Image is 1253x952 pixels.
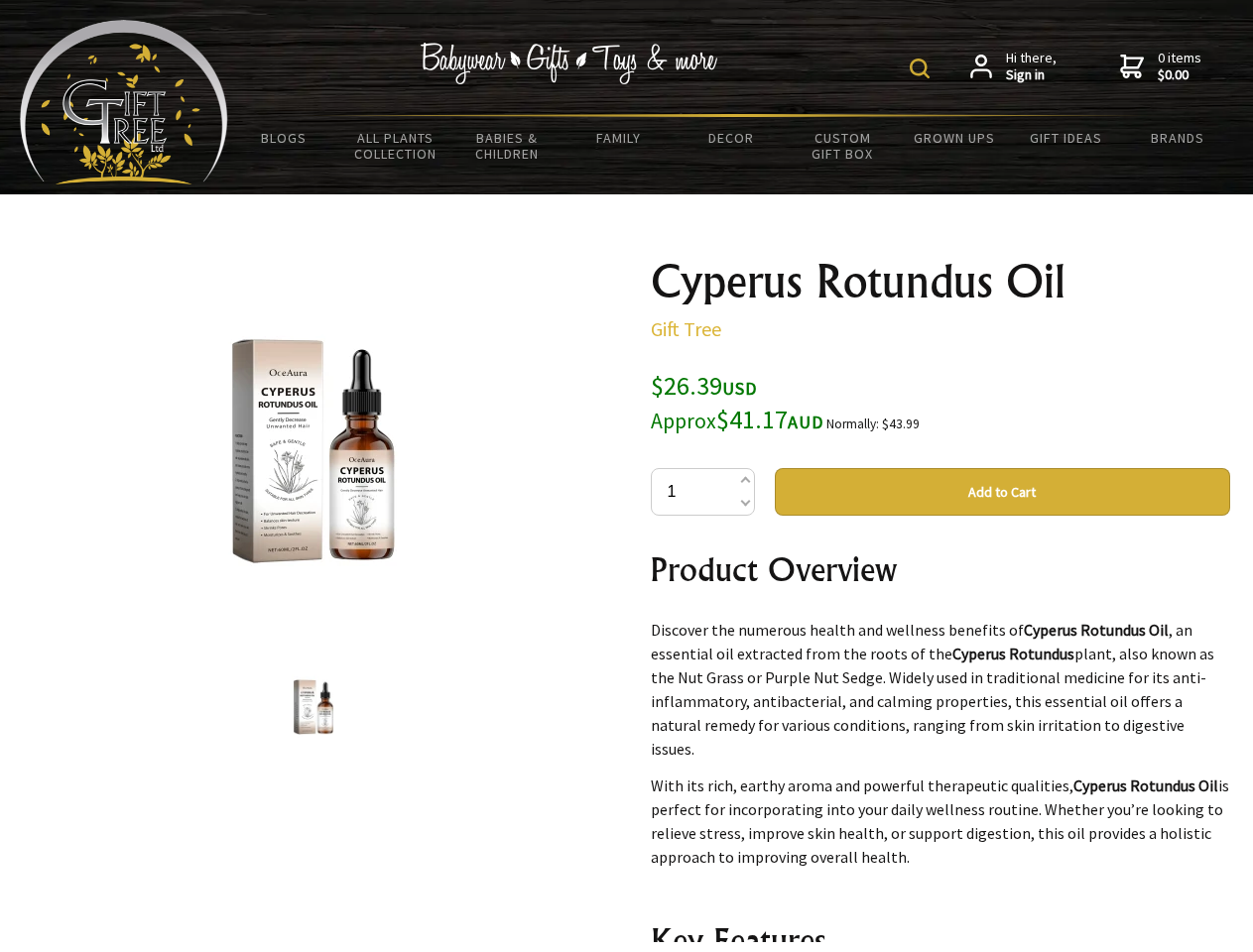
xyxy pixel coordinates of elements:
[1024,620,1169,640] strong: Cyperus Rotundus Oil
[651,773,1230,869] p: With its rich, earthy aroma and powerful therapeutic qualities, is perfect for incorporating into...
[952,644,1074,663] strong: Cyperus Rotundus
[898,117,1010,159] a: Grown Ups
[1006,66,1057,84] strong: Sign in
[1006,50,1057,84] span: Hi there,
[159,297,468,606] img: Cyperus Rotundus Oil
[675,117,787,159] a: Decor
[788,411,823,433] span: AUD
[421,43,718,84] img: Babywear - Gifts - Toys & more
[1010,117,1122,159] a: Gift Ideas
[826,416,920,432] small: Normally: $43.99
[20,20,228,184] img: Babyware - Gifts - Toys and more...
[1120,50,1201,84] a: 0 items$0.00
[787,117,899,175] a: Custom Gift Box
[228,117,340,159] a: BLOGS
[1122,117,1234,159] a: Brands
[970,50,1057,84] a: Hi there,Sign in
[722,377,757,400] span: USD
[276,669,351,745] img: Cyperus Rotundus Oil
[1073,775,1218,795] strong: Cyperus Rotundus Oil
[651,408,716,434] small: Approx
[775,468,1230,516] button: Add to Cart
[910,59,930,78] img: product search
[651,316,721,341] a: Gift Tree
[651,369,823,435] span: $26.39 $41.17
[564,117,676,159] a: Family
[451,117,564,175] a: Babies & Children
[1158,66,1201,84] strong: $0.00
[651,258,1230,305] h1: Cyperus Rotundus Oil
[651,618,1230,761] p: Discover the numerous health and wellness benefits of , an essential oil extracted from the roots...
[1158,49,1201,84] span: 0 items
[340,117,452,175] a: All Plants Collection
[651,545,1230,593] h2: Product Overview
